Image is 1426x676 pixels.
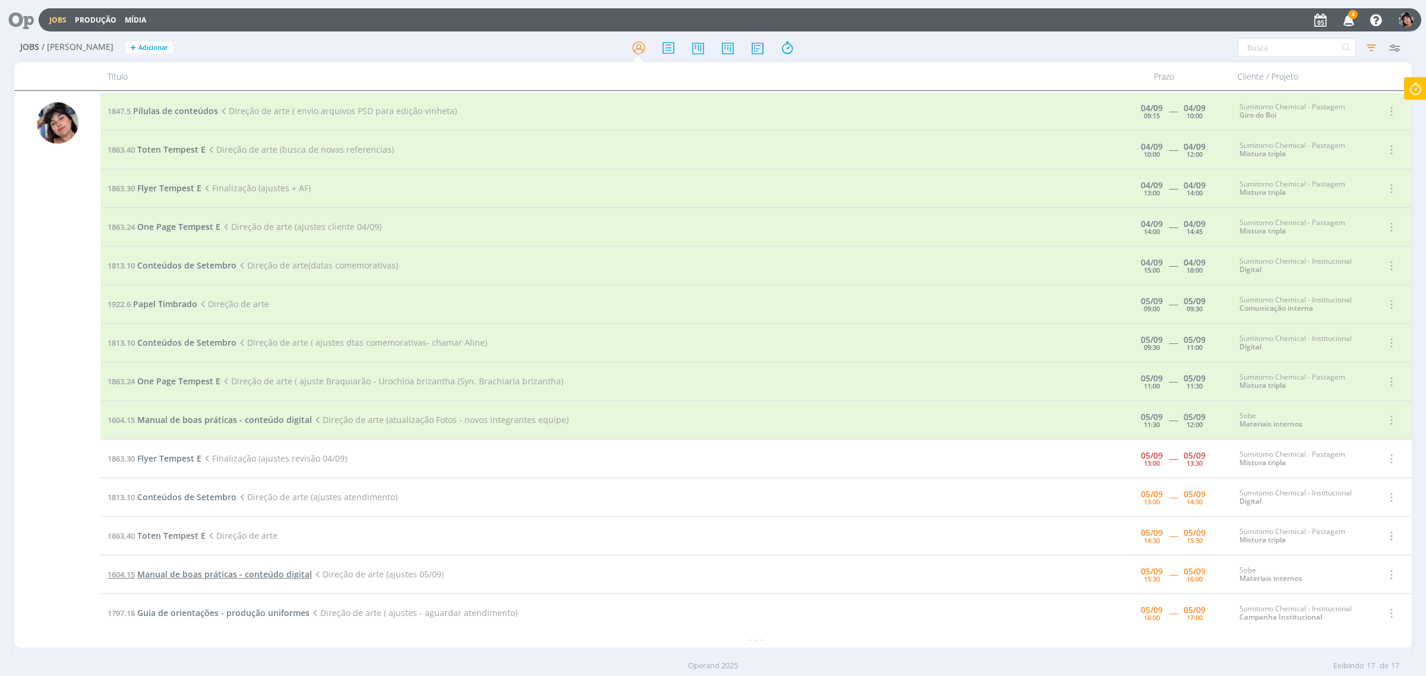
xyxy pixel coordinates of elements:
[137,260,236,271] span: Conteúdos de Setembro
[1187,189,1203,196] div: 14:00
[312,414,569,425] span: Direção de arte (atualização Fotos - novos integrantes equipe)
[1239,187,1286,197] a: Mistura tripla
[1336,10,1360,31] button: 4
[108,182,201,194] a: 1863.30Flyer Tempest E
[1169,144,1178,155] span: -----
[1144,614,1160,621] div: 16:00
[1238,38,1356,57] input: Busca
[1184,220,1206,228] div: 04/09
[1239,149,1286,159] a: Mistura tripla
[220,375,563,387] span: Direção de arte ( ajuste Braquiarão - Urochloa brizantha (Syn. Brachiaria brizantha)
[1141,413,1163,421] div: 05/09
[1231,62,1367,90] div: Cliente / Projeto
[1239,180,1362,197] div: Sumitomo Chemical - Pastagem
[1169,182,1178,194] span: -----
[1348,10,1358,19] span: 4
[1141,220,1163,228] div: 04/09
[137,453,201,464] span: Flyer Tempest E
[71,15,120,25] button: Produção
[1239,257,1362,274] div: Sumitomo Chemical - Institucional
[1144,576,1160,582] div: 15:30
[1184,567,1206,576] div: 05/09
[1169,337,1178,348] span: -----
[108,337,135,348] span: 1813.10
[1239,457,1286,467] a: Mistura tripla
[1187,305,1203,312] div: 09:30
[1141,104,1163,112] div: 04/09
[1141,336,1163,344] div: 05/09
[1187,498,1203,505] div: 14:30
[137,221,220,232] span: One Page Tempest E
[1169,453,1178,464] span: -----
[1184,258,1206,267] div: 04/09
[1144,112,1160,119] div: 09:15
[121,15,150,25] button: Mídia
[108,453,135,464] span: 1863.30
[1239,412,1362,429] div: Sobe
[1184,606,1206,614] div: 05/09
[1239,373,1362,390] div: Sumitomo Chemical - Pastagem
[108,569,135,580] span: 1604.15
[100,633,1412,645] div: - - -
[130,42,136,54] span: +
[108,106,131,116] span: 1847.5
[37,102,78,144] img: E
[108,530,206,541] a: 1863.40Toten Tempest E
[137,568,312,580] span: Manual de boas práticas - conteúdo digital
[236,337,487,348] span: Direção de arte ( ajustes dtas comemorativas- chamar Aline)
[1184,104,1206,112] div: 04/09
[1144,267,1160,273] div: 15:00
[1239,103,1362,120] div: Sumitomo Chemical - Pastagem
[1187,460,1203,466] div: 13:30
[108,376,135,387] span: 1863.24
[1184,297,1206,305] div: 05/09
[108,492,135,503] span: 1813.10
[108,530,135,541] span: 1863.40
[108,491,236,503] a: 1813.10Conteúdos de Setembro
[108,260,135,271] span: 1813.10
[1169,491,1178,503] span: -----
[108,221,220,232] a: 1863.24One Page Tempest E
[197,298,269,309] span: Direção de arte
[1239,303,1313,313] a: Comunicação interna
[1144,421,1160,428] div: 11:30
[1141,374,1163,383] div: 05/09
[137,491,236,503] span: Conteúdos de Setembro
[1184,143,1206,151] div: 04/09
[1144,151,1160,157] div: 10:00
[108,298,197,309] a: 1922.6Papel Timbrado
[1239,380,1286,390] a: Mistura tripla
[1141,143,1163,151] div: 04/09
[206,144,394,155] span: Direção de arte (busca de novas referencias)
[1169,375,1178,387] span: -----
[108,222,135,232] span: 1863.24
[1187,576,1203,582] div: 16:00
[1187,344,1203,350] div: 11:00
[108,414,312,425] a: 1604.15Manual de boas práticas - conteúdo digital
[137,337,236,348] span: Conteúdos de Setembro
[133,105,218,116] span: Pílulas de conteúdos
[1239,296,1362,313] div: Sumitomo Chemical - Institucional
[1239,264,1261,274] a: Digital
[1144,305,1160,312] div: 09:00
[137,530,206,541] span: Toten Tempest E
[312,568,444,580] span: Direção de arte (ajustes 05/09)
[1187,614,1203,621] div: 17:00
[1239,566,1362,583] div: Sobe
[108,568,312,580] a: 1604.15Manual de boas práticas - conteúdo digital
[1169,414,1178,425] span: -----
[133,298,197,309] span: Papel Timbrado
[20,42,39,52] span: Jobs
[1169,221,1178,232] span: -----
[1141,529,1163,537] div: 05/09
[1097,62,1231,90] div: Prazo
[1144,228,1160,235] div: 14:00
[1144,383,1160,389] div: 11:00
[137,144,206,155] span: Toten Tempest E
[108,453,201,464] a: 1863.30Flyer Tempest E
[1169,530,1178,541] span: -----
[1399,12,1414,27] img: E
[108,144,206,155] a: 1863.40Toten Tempest E
[1187,228,1203,235] div: 14:45
[1239,496,1261,506] a: Digital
